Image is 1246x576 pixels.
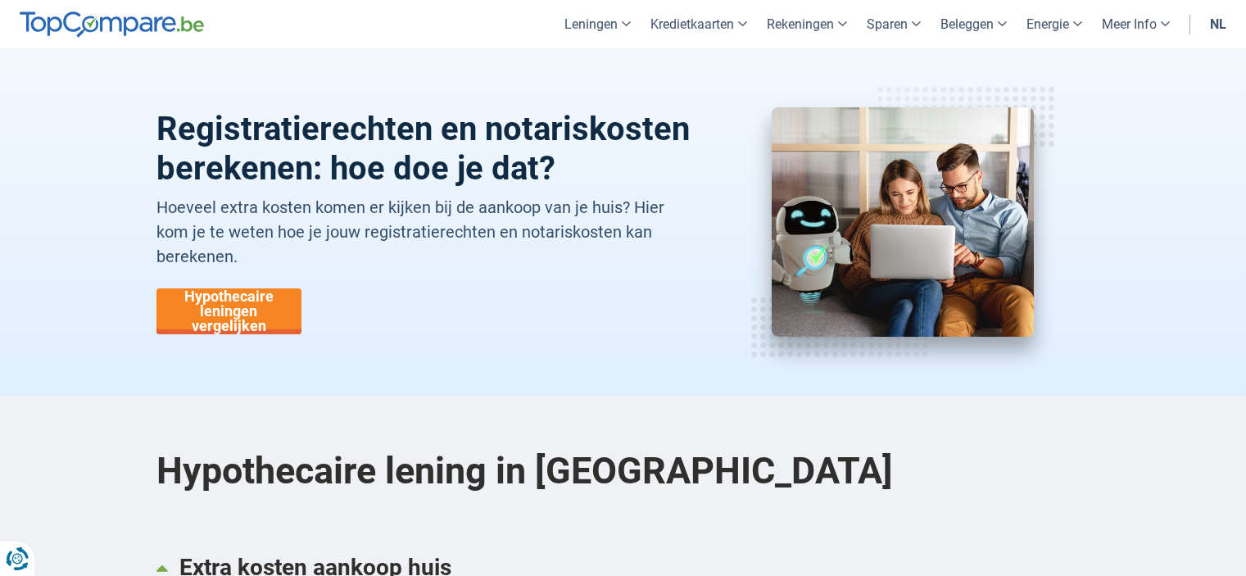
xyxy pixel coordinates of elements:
img: notariskosten [772,107,1034,337]
h2: Hypothecaire lening in [GEOGRAPHIC_DATA] [156,412,1090,529]
h1: Registratierechten en notariskosten berekenen: hoe doe je dat? [156,110,691,188]
img: TopCompare [20,11,204,38]
a: Hypothecaire leningen vergelijken [156,288,301,334]
p: Hoeveel extra kosten komen er kijken bij de aankoop van je huis? Hier kom je te weten hoe je jouw... [156,195,691,269]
